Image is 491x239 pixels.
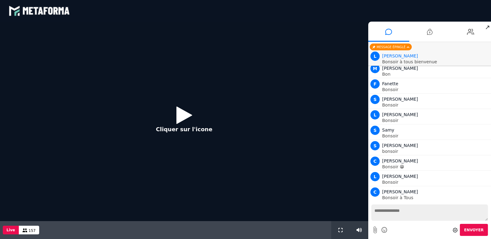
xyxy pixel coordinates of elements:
[464,228,484,232] span: Envoyer
[382,103,489,107] p: Bonsoir
[150,102,218,141] button: Cliquer sur l'icone
[382,53,418,58] span: Animateur
[370,52,380,61] span: L
[382,174,418,179] span: [PERSON_NAME]
[382,180,489,184] p: Bonsoir
[370,172,380,181] span: L
[484,22,491,33] span: ↗
[370,141,380,150] span: S
[370,79,380,89] span: F
[370,64,380,73] span: M
[156,125,212,133] p: Cliquer sur l'icone
[29,229,36,233] span: 157
[370,95,380,104] span: S
[370,44,412,50] div: Message épinglé
[370,126,380,135] span: S
[382,87,489,92] p: Bonsoir
[370,157,380,166] span: C
[382,81,398,86] span: Fanette
[382,189,418,194] span: [PERSON_NAME]
[382,128,394,132] span: Samy
[382,149,489,153] p: bonsoir
[382,134,489,138] p: Bonsoir
[382,143,418,148] span: [PERSON_NAME]
[382,118,489,123] p: Bonsoir
[3,226,19,234] button: Live
[370,187,380,197] span: C
[382,72,489,76] p: Bon
[370,110,380,119] span: L
[382,195,489,200] p: Bonsoir à Tous
[382,66,418,71] span: [PERSON_NAME]
[460,224,488,236] button: Envoyer
[382,112,418,117] span: [PERSON_NAME]
[382,165,489,169] p: Bonsoir 😁
[382,97,418,102] span: [PERSON_NAME]
[382,158,418,163] span: [PERSON_NAME]
[382,60,489,64] p: Bonsoir à tous bienvenue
